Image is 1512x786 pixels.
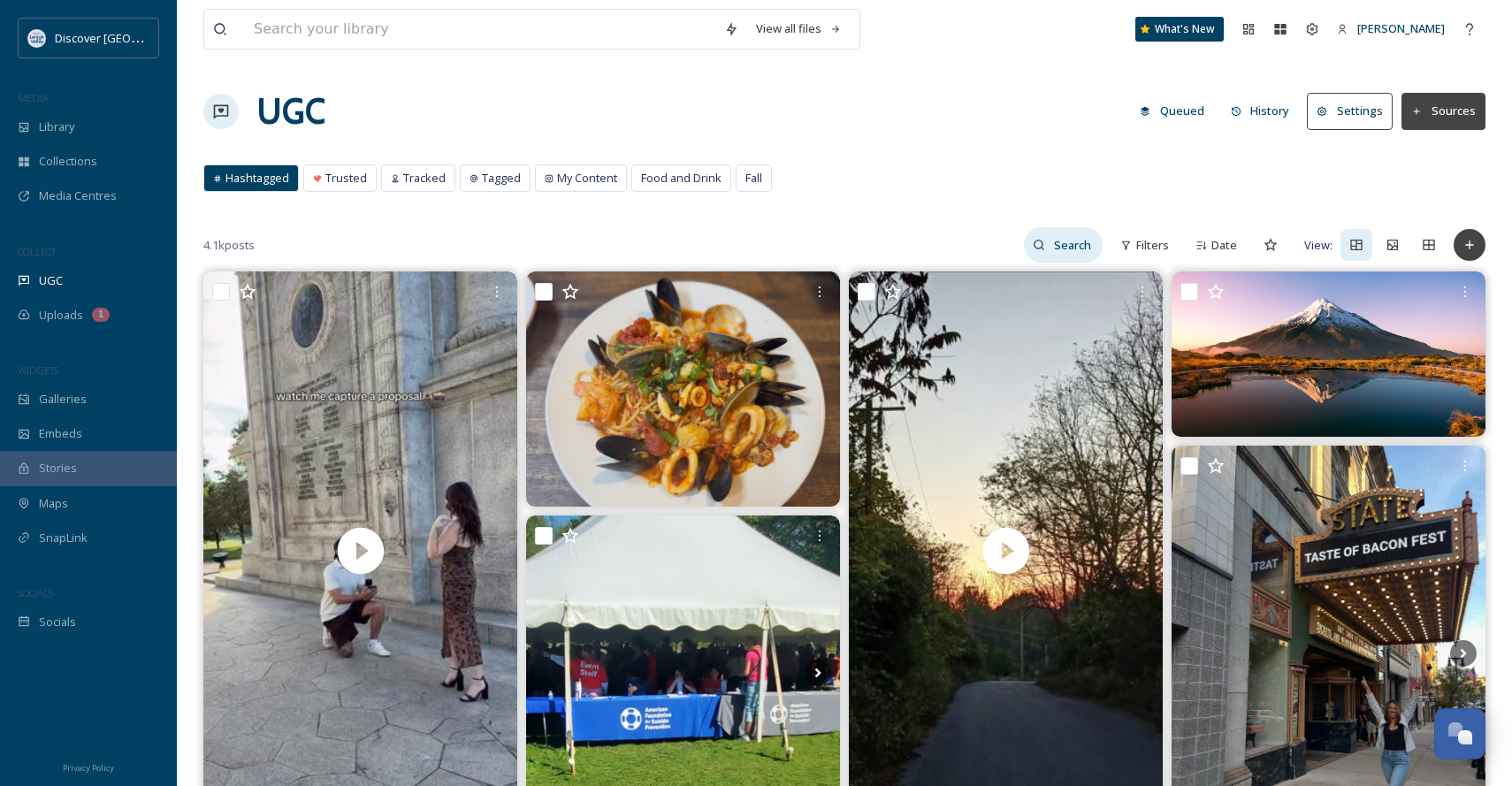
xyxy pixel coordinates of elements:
a: History [1222,94,1308,128]
span: Filters [1136,237,1169,254]
a: Privacy Policy [63,756,114,777]
span: Fall [745,170,762,187]
a: Queued [1131,94,1222,128]
span: Library [39,118,74,135]
span: [PERSON_NAME] [1357,20,1445,36]
span: Stories [39,460,77,477]
span: Uploads [39,307,83,324]
span: Trusted [325,170,367,187]
img: DLV-Blue-Stacked%20%281%29.png [28,29,46,47]
button: Open Chat [1434,708,1485,759]
input: Search your library [245,10,715,49]
a: UGC [256,85,325,138]
a: What's New [1135,17,1224,42]
button: Settings [1307,93,1393,129]
button: Sources [1401,93,1485,129]
span: Date [1211,237,1237,254]
span: My Content [557,170,617,187]
span: Hashtagged [225,170,289,187]
span: UGC [39,272,63,289]
span: Media Centres [39,187,117,204]
button: History [1222,94,1299,128]
span: View: [1304,237,1333,254]
span: 4.1k posts [203,237,255,254]
span: SOCIALS [18,586,53,599]
a: View all files [747,11,851,46]
input: Search [1045,227,1103,263]
span: SnapLink [39,530,88,546]
img: Exploring new destinations can boost your mood and creativity. 🌍 Discovering the unknown reduces ... [1172,271,1485,436]
span: Embeds [39,425,82,442]
button: Queued [1131,94,1213,128]
span: Tracked [403,170,446,187]
span: Tagged [482,170,521,187]
span: Collections [39,153,97,170]
span: Privacy Policy [63,762,114,774]
span: Food and Drink [641,170,722,187]
a: Settings [1307,93,1401,129]
div: 1 [92,308,110,322]
span: Maps [39,495,68,512]
a: [PERSON_NAME] [1328,11,1454,46]
span: Galleries [39,391,87,408]
span: COLLECT [18,245,56,258]
span: Discover [GEOGRAPHIC_DATA] [55,29,216,46]
span: MEDIA [18,91,49,104]
span: WIDGETS [18,363,58,377]
img: 🍝 Leave the cooking to us! Fresh seafood, rich tomato sauce, and the perfect touch of Italian fla... [526,271,840,507]
span: Socials [39,614,76,630]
